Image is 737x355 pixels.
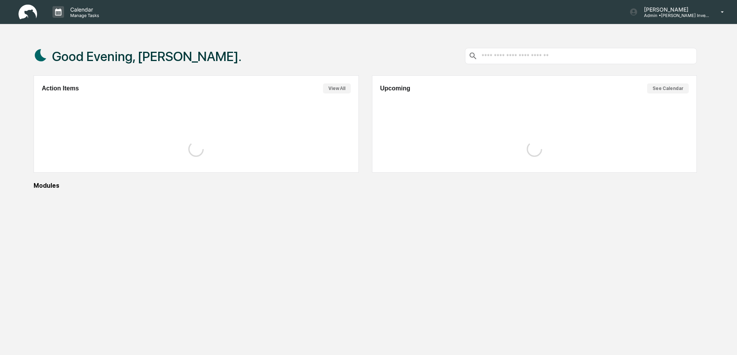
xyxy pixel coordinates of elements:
img: logo [19,5,37,20]
h1: Good Evening, [PERSON_NAME]. [52,49,242,64]
p: [PERSON_NAME] [638,6,710,13]
h2: Upcoming [380,85,410,92]
button: View All [323,83,351,93]
p: Manage Tasks [64,13,103,18]
div: Modules [34,182,697,189]
h2: Action Items [42,85,79,92]
p: Admin • [PERSON_NAME] Investments, LLC [638,13,710,18]
p: Calendar [64,6,103,13]
button: See Calendar [647,83,689,93]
